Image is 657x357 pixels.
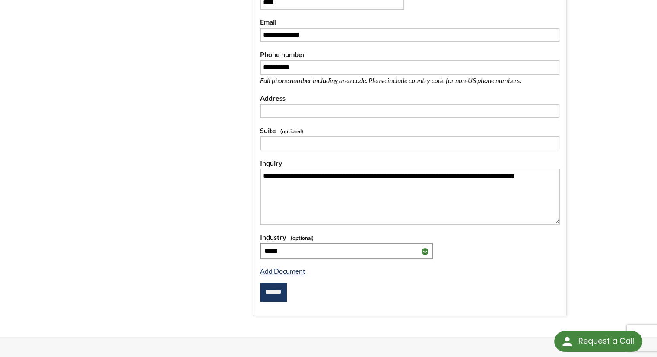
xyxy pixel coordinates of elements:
[260,125,560,136] label: Suite
[260,232,560,243] label: Industry
[260,267,305,275] a: Add Document
[260,92,560,104] label: Address
[260,157,560,169] label: Inquiry
[554,331,642,352] div: Request a Call
[260,16,560,28] label: Email
[260,75,549,86] p: Full phone number including area code. Please include country code for non-US phone numbers.
[560,335,574,348] img: round button
[578,331,634,351] div: Request a Call
[260,49,560,60] label: Phone number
